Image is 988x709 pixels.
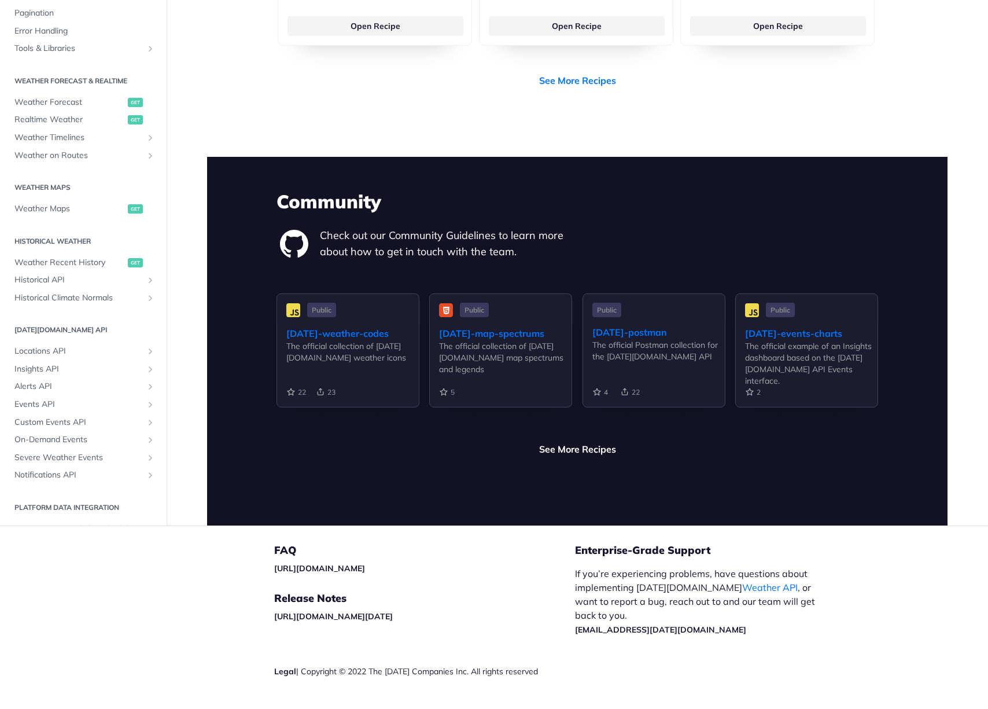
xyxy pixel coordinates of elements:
[14,381,143,392] span: Alerts API
[274,563,365,574] a: [URL][DOMAIN_NAME]
[9,182,158,193] h2: Weather Maps
[742,582,798,593] a: Weather API
[460,303,489,317] span: Public
[146,347,155,356] button: Show subpages for Locations API
[9,449,158,466] a: Severe Weather EventsShow subpages for Severe Weather Events
[735,293,878,426] a: Public [DATE]-events-charts The official example of an Insights dashboard based on the [DATE][DOM...
[146,275,155,285] button: Show subpages for Historical API
[146,150,155,160] button: Show subpages for Weather on Routes
[128,98,143,107] span: get
[277,293,419,426] a: Public [DATE]-weather-codes The official collection of [DATE][DOMAIN_NAME] weather icons
[14,469,143,481] span: Notifications API
[9,378,158,395] a: Alerts APIShow subpages for Alerts API
[9,94,158,111] a: Weather Forecastget
[583,293,725,426] a: Public [DATE]-postman The official Postman collection for the [DATE][DOMAIN_NAME] API
[320,227,577,260] p: Check out our Community Guidelines to learn more about how to get in touch with the team.
[274,543,575,557] h5: FAQ
[9,236,158,246] h2: Historical Weather
[14,363,143,375] span: Insights API
[439,340,572,375] div: The official collection of [DATE][DOMAIN_NAME] map spectrums and legends
[14,523,155,535] span: Integrating your Flight Schedule
[9,325,158,335] h2: [DATE][DOMAIN_NAME] API
[14,399,143,410] span: Events API
[307,303,336,317] span: Public
[286,340,419,363] div: The official collection of [DATE][DOMAIN_NAME] weather icons
[14,203,125,215] span: Weather Maps
[9,23,158,40] a: Error Handling
[592,303,621,317] span: Public
[9,146,158,164] a: Weather on RoutesShow subpages for Weather on Routes
[146,133,155,142] button: Show subpages for Weather Timelines
[539,74,616,87] a: See More Recipes
[9,254,158,271] a: Weather Recent Historyget
[745,340,878,387] div: The official example of an Insights dashboard based on the [DATE][DOMAIN_NAME] API Events interface.
[146,293,155,303] button: Show subpages for Historical Climate Normals
[14,292,143,304] span: Historical Climate Normals
[14,452,143,464] span: Severe Weather Events
[9,271,158,289] a: Historical APIShow subpages for Historical API
[9,111,158,128] a: Realtime Weatherget
[9,414,158,431] a: Custom Events APIShow subpages for Custom Events API
[146,418,155,427] button: Show subpages for Custom Events API
[14,274,143,286] span: Historical API
[14,114,125,126] span: Realtime Weather
[14,149,143,161] span: Weather on Routes
[287,16,463,36] a: Open Recipe
[539,442,616,456] a: See More Recipes
[14,25,155,37] span: Error Handling
[429,293,572,426] a: Public [DATE]-map-spectrums The official collection of [DATE][DOMAIN_NAME] map spectrums and legends
[14,417,143,428] span: Custom Events API
[146,435,155,444] button: Show subpages for On-Demand Events
[146,400,155,409] button: Show subpages for Events API
[9,502,158,513] h2: Platform DATA integration
[146,453,155,462] button: Show subpages for Severe Weather Events
[9,520,158,538] a: Integrating your Flight Schedule
[274,592,575,605] h5: Release Notes
[690,16,866,36] a: Open Recipe
[489,16,665,36] a: Open Recipe
[9,76,158,86] h2: Weather Forecast & realtime
[9,289,158,307] a: Historical Climate NormalsShow subpages for Historical Climate Normals
[128,204,143,214] span: get
[277,189,878,214] h3: Community
[14,8,155,19] span: Pagination
[146,382,155,391] button: Show subpages for Alerts API
[575,543,846,557] h5: Enterprise-Grade Support
[9,361,158,378] a: Insights APIShow subpages for Insights API
[14,97,125,108] span: Weather Forecast
[439,326,572,340] div: [DATE]-map-spectrums
[592,339,725,362] div: The official Postman collection for the [DATE][DOMAIN_NAME] API
[9,40,158,57] a: Tools & LibrariesShow subpages for Tools & Libraries
[14,434,143,446] span: On-Demand Events
[9,396,158,413] a: Events APIShow subpages for Events API
[128,258,143,267] span: get
[274,611,393,622] a: [URL][DOMAIN_NAME][DATE]
[9,431,158,449] a: On-Demand EventsShow subpages for On-Demand Events
[286,326,419,340] div: [DATE]-weather-codes
[766,303,795,317] span: Public
[575,624,746,635] a: [EMAIL_ADDRESS][DATE][DOMAIN_NAME]
[128,115,143,124] span: get
[14,43,143,54] span: Tools & Libraries
[9,466,158,484] a: Notifications APIShow subpages for Notifications API
[274,666,575,677] div: | Copyright © 2022 The [DATE] Companies Inc. All rights reserved
[14,346,143,357] span: Locations API
[9,200,158,218] a: Weather Mapsget
[146,471,155,480] button: Show subpages for Notifications API
[146,365,155,374] button: Show subpages for Insights API
[575,567,827,636] p: If you’re experiencing problems, have questions about implementing [DATE][DOMAIN_NAME] , or want ...
[9,343,158,360] a: Locations APIShow subpages for Locations API
[9,129,158,146] a: Weather TimelinesShow subpages for Weather Timelines
[745,326,878,340] div: [DATE]-events-charts
[592,325,725,339] div: [DATE]-postman
[14,132,143,144] span: Weather Timelines
[14,256,125,268] span: Weather Recent History
[9,5,158,22] a: Pagination
[146,44,155,53] button: Show subpages for Tools & Libraries
[274,666,296,677] a: Legal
